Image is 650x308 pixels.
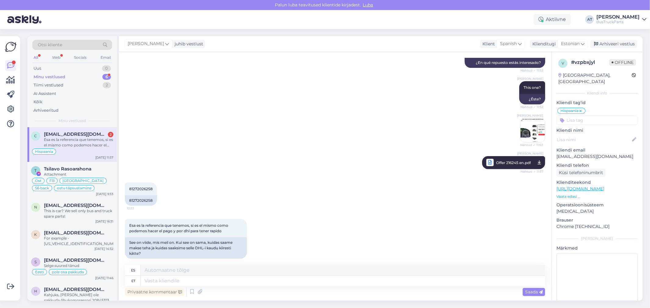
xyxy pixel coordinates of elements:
div: juhib vestlust [172,41,203,47]
div: Klienditugi [530,41,556,47]
input: Lisa nimi [557,136,631,143]
span: [PERSON_NAME] [128,40,164,47]
span: Nähtud ✓ 11:52 [520,143,543,147]
div: 2 [103,82,111,88]
div: Minu vestlused [34,74,65,80]
span: [PERSON_NAME] [517,76,543,81]
div: 2 [108,132,113,137]
span: 12:24 [127,259,150,264]
div: AI Assistent [34,91,56,97]
p: Chrome [TECHNICAL_ID] [556,223,638,230]
span: FB [49,179,55,183]
p: Klienditeekond [556,179,638,186]
div: [DATE] 11:46 [95,276,113,280]
div: Email [99,54,112,61]
a: [PERSON_NAME]BusTruckParts [596,15,646,24]
span: T [35,168,37,173]
span: Offline [609,59,636,66]
span: carbonoaudio@gmail.com [44,131,107,137]
div: Arhiveeri vestlus [590,40,637,48]
div: 81272026258 [125,195,157,206]
div: BusTruckParts [596,19,640,24]
div: Kliendi info [556,90,638,96]
div: [DATE] 11:57 [95,155,113,160]
span: v [562,61,564,65]
span: kalle.henrik.jokinen@gmail.com [44,230,107,236]
span: Ost [35,179,41,183]
p: Vaata edasi ... [556,194,638,199]
span: This one? [524,85,541,90]
img: Askly Logo [5,41,16,53]
div: See on viide, mis meil on. Kui see on sama, kuidas saame makse teha ja kuidas saaksime selle DHL-... [125,237,247,259]
span: Saada [525,289,543,295]
p: Brauser [556,217,638,223]
span: 81272026258 [129,187,153,191]
p: Kliendi nimi [556,127,638,134]
span: Hispaania [35,150,53,153]
div: Aktiivne [534,14,571,25]
input: Lisa tag [556,116,638,125]
div: Web [51,54,62,61]
div: AT [585,15,594,24]
div: [PERSON_NAME] [596,15,640,19]
span: Minu vestlused [59,118,86,124]
span: h [34,289,37,293]
div: This is car? We sell only bus and truck spare parts! [44,208,113,219]
div: Kahjuks, [PERSON_NAME] ole pakkuda õhukompressori 20845313 [44,292,113,303]
span: Nähtud ✓ 11:52 [520,105,543,109]
div: Selge.suured tänud [44,263,113,268]
span: 12:22 [127,206,150,211]
div: Arhiveeritud [34,107,59,114]
img: Attachment [520,118,545,142]
span: Esa es la referencia que tenemos, si es el mismo como podemos hacer el pago y por dhl para tener ... [129,223,229,233]
span: S6 back [35,186,49,190]
div: Küsi telefoninumbrit [556,169,606,177]
span: [PERSON_NAME] [517,151,543,156]
div: ¿Éste? [519,94,545,104]
span: Estonian [561,40,580,47]
p: Kliendi email [556,147,638,153]
p: [MEDICAL_DATA] [556,208,638,215]
div: For example - [US_VEHICLE_IDENTIFICATION_NUMBER] [44,236,113,247]
span: Otsi kliente [38,42,62,48]
div: Privaatne kommentaar [125,288,184,296]
div: Klient [480,41,495,47]
div: Uus [34,65,41,72]
a: [URL][DOMAIN_NAME] [556,186,604,191]
div: Socials [73,54,88,61]
div: Kõik [34,99,42,105]
div: Esa es la referencia que tenemos, si es el mismo como podemos hacer el pago y por dhl para tener ... [44,137,113,148]
span: Luba [361,2,375,8]
p: [EMAIL_ADDRESS][DOMAIN_NAME] [556,153,638,160]
div: [DATE] 14:32 [94,247,113,251]
div: 6 [102,74,111,80]
span: n [34,205,37,209]
p: Kliendi tag'id [556,100,638,106]
div: Attachment [44,172,113,177]
span: Eesti [35,270,44,274]
p: Operatsioonisüsteem [556,202,638,208]
span: Tsilavo Rasoarahona [44,166,91,172]
div: [DATE] 16:31 [95,219,113,224]
div: All [32,54,39,61]
div: Tiimi vestlused [34,82,63,88]
span: pole osa pakkuda [52,270,84,274]
span: nrawling6@gmail.com [44,203,107,208]
div: [DATE] 9:33 [96,192,113,196]
div: ¿En qué repuesto estás interesado? [465,58,545,68]
div: [GEOGRAPHIC_DATA], [GEOGRAPHIC_DATA] [558,72,632,85]
span: Hispaania [560,109,578,113]
span: Offer 216245 en.pdf [496,159,531,166]
span: k [34,232,37,237]
span: Nähtud ✓ 11:57 [520,168,543,175]
span: s [35,260,37,264]
div: et [131,276,135,286]
span: sarapuujanno@gmail.com [44,257,107,263]
p: Kliendi telefon [556,162,638,169]
a: [PERSON_NAME]Offer 216245 en.pdfNähtud ✓ 11:57 [482,156,545,169]
span: Spanish [500,40,517,47]
span: [PERSON_NAME] [517,113,543,118]
span: hakkest@gmail.com [44,287,107,292]
div: es [131,265,136,275]
span: Nähtud ✓ 11:52 [520,68,543,73]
